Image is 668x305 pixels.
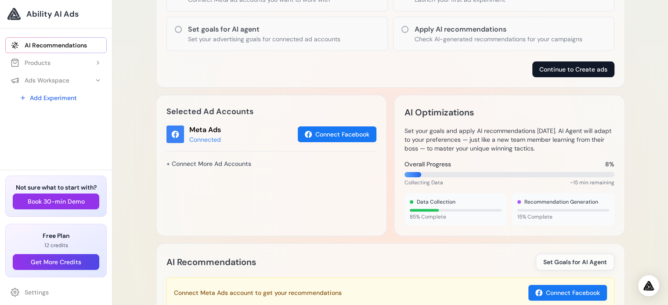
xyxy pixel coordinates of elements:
[528,285,607,301] button: Connect Facebook
[415,35,582,43] p: Check AI-generated recommendations for your campaigns
[524,198,598,205] span: Recommendation Generation
[5,72,107,88] button: Ads Workspace
[404,160,451,169] span: Overall Progress
[166,255,256,269] h2: AI Recommendations
[417,198,455,205] span: Data Collection
[13,242,99,249] p: 12 credits
[404,105,474,119] h2: AI Optimizations
[189,135,221,144] div: Connected
[543,258,607,266] span: Set Goals for AI Agent
[404,179,443,186] span: Collecting Data
[5,37,107,53] a: AI Recommendations
[532,61,614,77] button: Continue to Create ads
[5,55,107,71] button: Products
[605,160,614,169] span: 8%
[188,24,340,35] h3: Set goals for AI agent
[5,284,107,300] a: Settings
[13,254,99,270] button: Get More Credits
[536,254,614,270] button: Set Goals for AI Agent
[638,275,659,296] div: Open Intercom Messenger
[14,90,107,106] a: Add Experiment
[13,231,99,240] h3: Free Plan
[166,156,251,171] a: + Connect More Ad Accounts
[415,24,582,35] h3: Apply AI recommendations
[404,126,614,153] p: Set your goals and apply AI recommendations [DATE]. AI Agent will adapt to your preferences — jus...
[410,213,502,220] span: 85% Complete
[7,7,105,21] a: Ability AI Ads
[13,194,99,209] button: Book 30-min Demo
[298,126,376,142] button: Connect Facebook
[188,35,340,43] p: Set your advertising goals for connected ad accounts
[189,125,221,135] div: Meta Ads
[11,76,69,85] div: Ads Workspace
[166,105,376,118] h2: Selected Ad Accounts
[570,179,614,186] span: ~15 min remaining
[13,183,99,192] h3: Not sure what to start with?
[517,213,609,220] span: 15% Complete
[26,8,79,20] span: Ability AI Ads
[11,58,51,67] div: Products
[174,288,342,297] h3: Connect Meta Ads account to get your recommendations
